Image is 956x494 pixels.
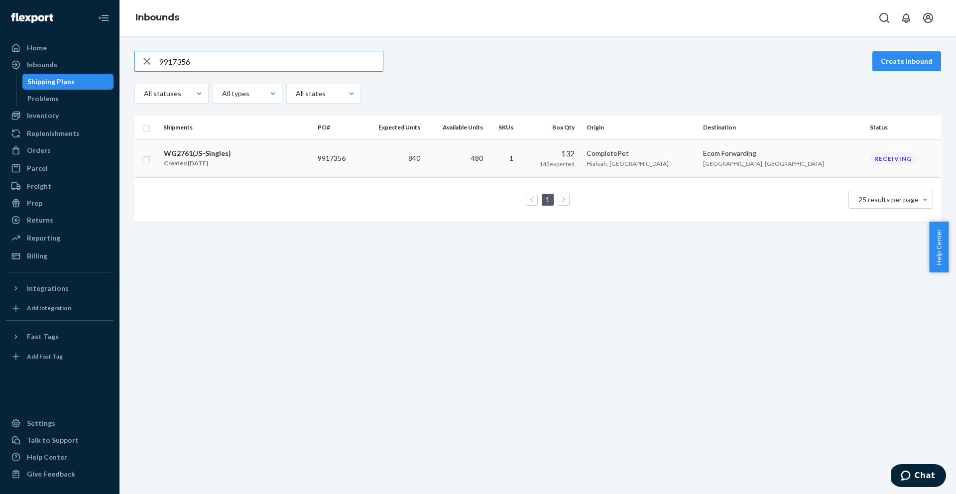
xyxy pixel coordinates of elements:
a: Orders [6,142,114,158]
div: Prep [27,198,42,208]
div: Returns [27,215,53,225]
a: Billing [6,248,114,264]
th: Expected Units [360,116,424,139]
div: Integrations [27,283,69,293]
ol: breadcrumbs [127,3,187,32]
button: Integrations [6,280,114,296]
div: Add Integration [27,304,71,312]
button: Help Center [929,222,949,272]
span: 1 [509,154,513,162]
a: Returns [6,212,114,228]
input: All types [221,89,222,99]
input: All states [295,89,296,99]
th: Shipments [159,116,314,139]
div: Settings [27,418,55,428]
div: Shipping Plans [27,77,75,87]
div: Inventory [27,111,59,121]
a: Settings [6,415,114,431]
a: Page 1 is your current page [544,195,552,204]
th: SKUs [487,116,522,139]
button: Open Search Box [874,8,894,28]
div: Help Center [27,452,67,462]
a: Reporting [6,230,114,246]
div: CompletePet [587,148,695,158]
th: Status [866,116,941,139]
div: Parcel [27,163,48,173]
a: Add Integration [6,300,114,316]
span: 25 results per page [858,195,919,204]
div: Give Feedback [27,469,75,479]
button: Close Navigation [94,8,114,28]
iframe: Opens a widget where you can chat to one of our agents [891,464,946,489]
div: WG2761(JS-Singles) [164,148,231,158]
a: Shipping Plans [22,74,114,90]
a: Help Center [6,449,114,465]
th: Origin [583,116,699,139]
div: Problems [27,94,59,104]
div: Inbounds [27,60,57,70]
td: 9917356 [314,139,360,178]
th: Box Qty [521,116,583,139]
div: Add Fast Tag [27,352,63,361]
div: Fast Tags [27,332,59,342]
button: Talk to Support [6,432,114,448]
a: Prep [6,195,114,211]
button: Create inbound [872,51,941,71]
input: All statuses [143,89,144,99]
div: Freight [27,181,51,191]
div: Reporting [27,233,60,243]
div: Billing [27,251,47,261]
span: 480 [471,154,483,162]
a: Inventory [6,108,114,123]
div: Created [DATE] [164,158,231,168]
th: Available Units [424,116,486,139]
th: PO# [314,116,360,139]
span: [GEOGRAPHIC_DATA], [GEOGRAPHIC_DATA] [703,160,824,167]
a: Problems [22,91,114,107]
div: Replenishments [27,128,80,138]
span: 142 expected [539,160,575,168]
div: Ecom Forwarding [703,148,862,158]
div: 132 [525,148,575,159]
input: Search inbounds by name, destination, msku... [159,51,383,71]
a: Home [6,40,114,56]
img: Flexport logo [11,13,53,23]
span: 840 [408,154,420,162]
span: Hialeah, [GEOGRAPHIC_DATA] [587,160,669,167]
a: Parcel [6,160,114,176]
div: Home [27,43,47,53]
a: Add Fast Tag [6,349,114,365]
button: Open account menu [918,8,938,28]
div: Talk to Support [27,435,79,445]
div: Receiving [870,152,916,165]
a: Inbounds [135,12,179,23]
div: Orders [27,145,51,155]
th: Destination [699,116,866,139]
a: Freight [6,178,114,194]
a: Inbounds [6,57,114,73]
button: Fast Tags [6,329,114,345]
button: Give Feedback [6,466,114,482]
a: Replenishments [6,125,114,141]
button: Open notifications [896,8,916,28]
